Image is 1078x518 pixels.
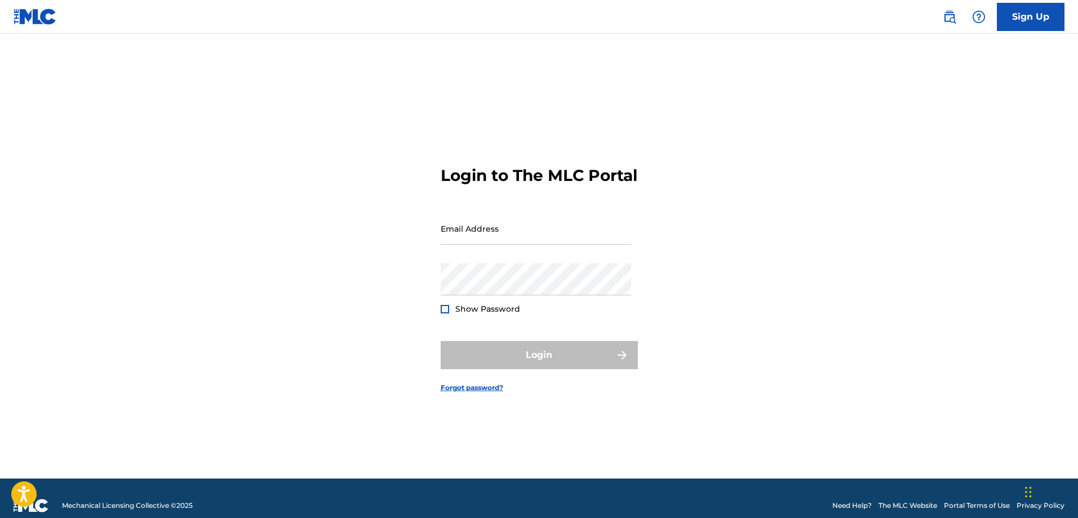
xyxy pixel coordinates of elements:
a: Public Search [938,6,961,28]
img: MLC Logo [14,8,57,25]
a: Privacy Policy [1017,501,1064,511]
a: Need Help? [832,501,872,511]
a: Forgot password? [441,383,503,393]
a: The MLC Website [879,501,937,511]
img: logo [14,499,48,512]
div: Help [968,6,990,28]
h3: Login to The MLC Portal [441,166,637,185]
span: Mechanical Licensing Collective © 2025 [62,501,193,511]
a: Sign Up [997,3,1064,31]
span: Show Password [455,304,520,314]
img: search [943,10,956,24]
iframe: Chat Widget [1022,464,1078,518]
img: help [972,10,986,24]
div: Drag [1025,475,1032,509]
a: Portal Terms of Use [944,501,1010,511]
